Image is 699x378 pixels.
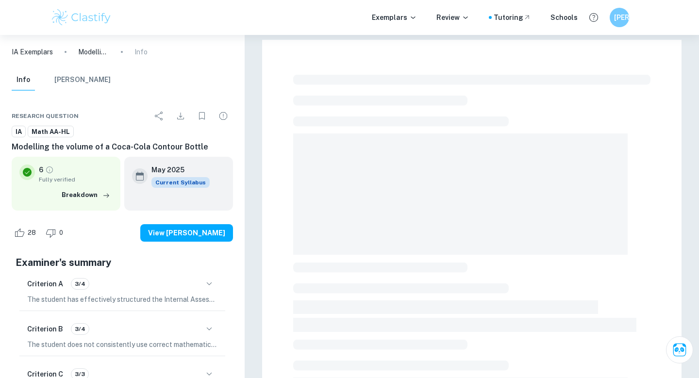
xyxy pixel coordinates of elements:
[28,127,73,137] span: Math AA-HL
[12,47,53,57] a: IA Exemplars
[140,224,233,242] button: View [PERSON_NAME]
[151,177,210,188] span: Current Syllabus
[666,336,693,363] button: Ask Clai
[372,12,417,23] p: Exemplars
[27,294,217,305] p: The student has effectively structured the Internal Assessment (IA) into clear sections, includin...
[192,106,212,126] div: Bookmark
[171,106,190,126] div: Download
[614,12,625,23] h6: [PERSON_NAME]
[214,106,233,126] div: Report issue
[150,106,169,126] div: Share
[22,228,41,238] span: 28
[45,165,54,174] a: Grade fully verified
[39,175,113,184] span: Fully verified
[610,8,629,27] button: [PERSON_NAME]
[71,279,89,288] span: 3/4
[12,141,233,153] h6: Modelling the volume of a Coca-Cola Contour Bottle
[54,228,68,238] span: 0
[16,255,229,270] h5: Examiner's summary
[12,126,26,138] a: IA
[27,279,63,289] h6: Criterion A
[494,12,531,23] a: Tutoring
[12,225,41,241] div: Like
[27,324,63,334] h6: Criterion B
[50,8,112,27] img: Clastify logo
[28,126,74,138] a: Math AA-HL
[151,164,202,175] h6: May 2025
[12,127,25,137] span: IA
[436,12,469,23] p: Review
[12,112,79,120] span: Research question
[71,325,89,333] span: 3/4
[151,177,210,188] div: This exemplar is based on the current syllabus. Feel free to refer to it for inspiration/ideas wh...
[134,47,148,57] p: Info
[550,12,578,23] a: Schools
[585,9,602,26] button: Help and Feedback
[78,47,109,57] p: Modelling the volume of a Coca-Cola Contour Bottle
[43,225,68,241] div: Dislike
[12,69,35,91] button: Info
[54,69,111,91] button: [PERSON_NAME]
[27,339,217,350] p: The student does not consistently use correct mathematical notation, symbols, and terminology, wh...
[39,164,43,175] p: 6
[59,188,113,202] button: Breakdown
